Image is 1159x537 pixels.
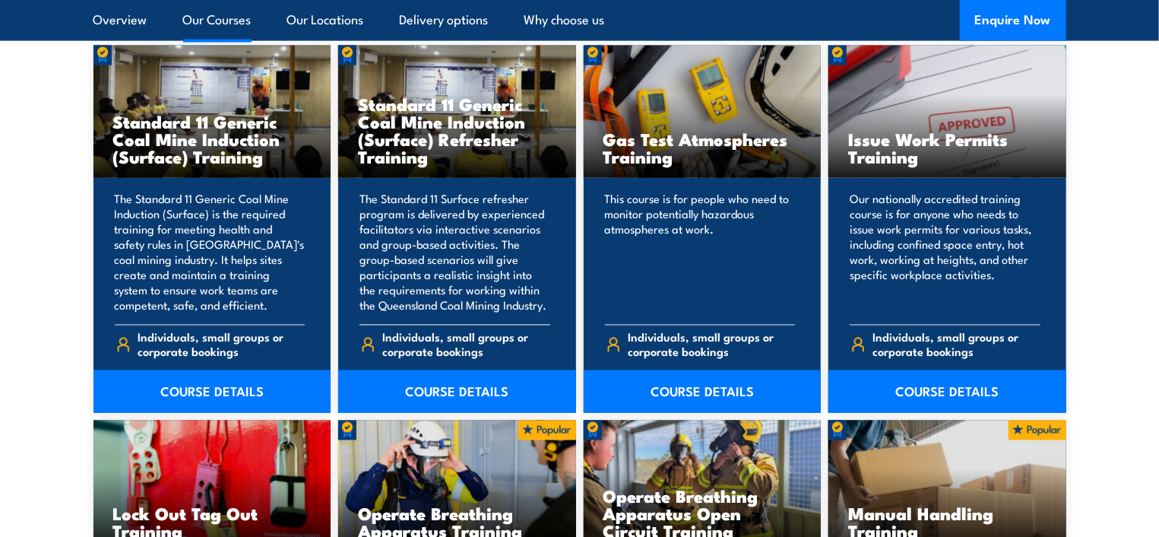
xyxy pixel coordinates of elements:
span: Individuals, small groups or corporate bookings [383,330,550,359]
p: The Standard 11 Surface refresher program is delivered by experienced facilitators via interactiv... [359,191,550,313]
h3: Standard 11 Generic Coal Mine Induction (Surface) Training [113,113,312,165]
span: Individuals, small groups or corporate bookings [873,330,1040,359]
p: Our nationally accredited training course is for anyone who needs to issue work permits for vario... [850,191,1040,313]
h3: Issue Work Permits Training [848,130,1047,165]
p: This course is for people who need to monitor potentially hazardous atmospheres at work. [605,191,796,313]
a: COURSE DETAILS [93,370,331,413]
span: Individuals, small groups or corporate bookings [628,330,795,359]
span: Individuals, small groups or corporate bookings [138,330,305,359]
a: COURSE DETAILS [828,370,1066,413]
a: COURSE DETAILS [584,370,822,413]
a: COURSE DETAILS [338,370,576,413]
h3: Standard 11 Generic Coal Mine Induction (Surface) Refresher Training [358,95,556,165]
p: The Standard 11 Generic Coal Mine Induction (Surface) is the required training for meeting health... [115,191,306,313]
h3: Gas Test Atmospheres Training [603,130,802,165]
